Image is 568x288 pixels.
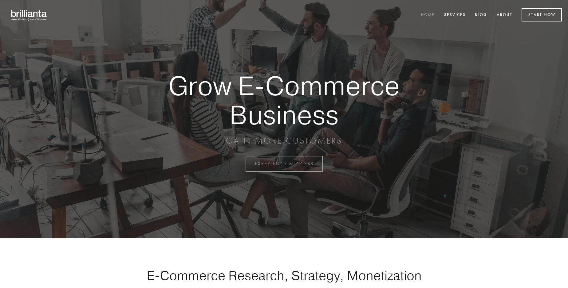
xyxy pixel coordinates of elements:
a: EXPERIENCE SUCCESS [246,156,323,172]
a: Blog [471,10,491,20]
a: Start Now [522,8,562,21]
h1: E-Commerce Research, Strategy, Monetization [127,268,441,283]
p: GAIN MORE CUSTOMERS [147,135,421,146]
a: About [493,10,516,20]
a: Home [417,10,439,20]
strong: Grow E-Commerce Business [147,71,421,129]
img: brillianta - research, strategy, marketing [6,6,52,24]
a: Services [440,10,470,20]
